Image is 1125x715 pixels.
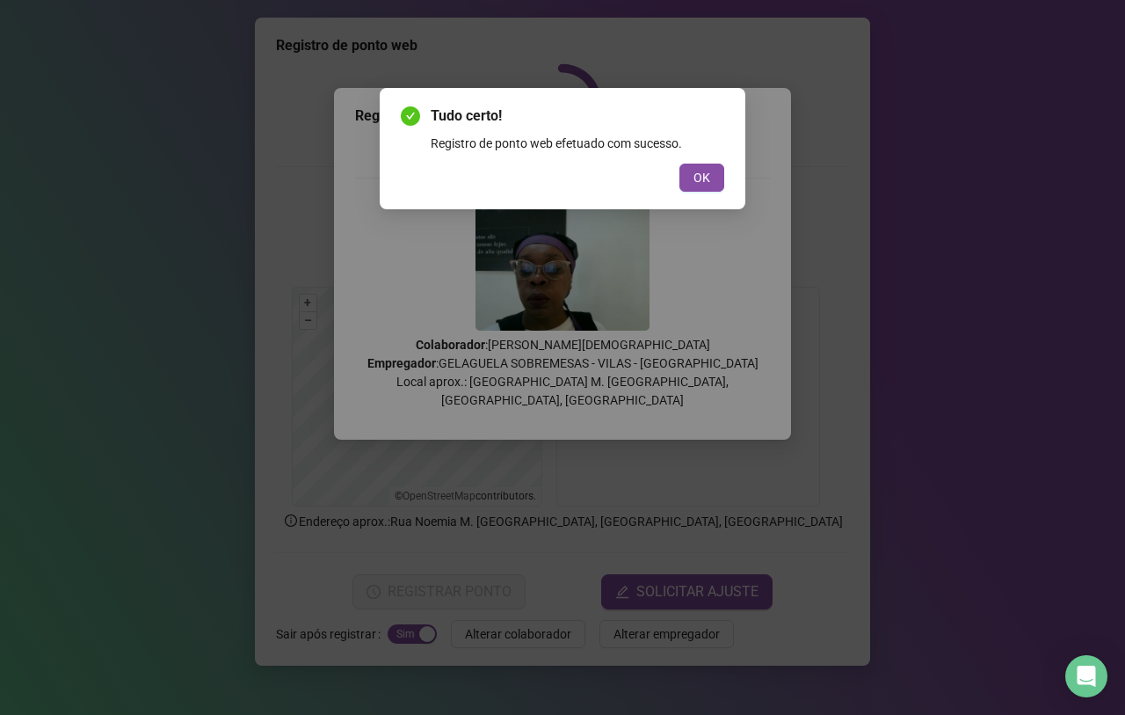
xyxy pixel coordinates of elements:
[679,164,724,192] button: OK
[1065,655,1107,697] div: Open Intercom Messenger
[431,134,724,153] div: Registro de ponto web efetuado com sucesso.
[431,106,724,127] span: Tudo certo!
[693,168,710,187] span: OK
[401,106,420,126] span: check-circle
